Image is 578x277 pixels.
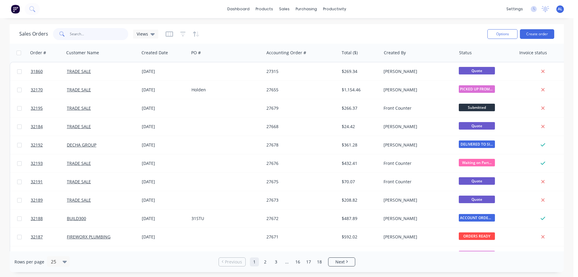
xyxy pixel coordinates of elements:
[224,5,253,14] a: dashboard
[266,160,333,166] div: 27676
[459,140,495,148] span: DELIVERED TO SI...
[459,196,495,203] span: Quote
[342,50,358,56] div: Total ($)
[342,216,377,222] div: $487.89
[384,105,450,111] div: Front Counter
[142,197,187,203] div: [DATE]
[31,216,43,222] span: 32188
[14,259,44,265] span: Rows per page
[191,87,258,93] div: Holden
[142,234,187,240] div: [DATE]
[225,259,242,265] span: Previous
[19,31,48,37] h1: Sales Orders
[31,124,43,130] span: 32184
[142,124,187,130] div: [DATE]
[459,232,495,240] span: ORDERS READY
[342,197,377,203] div: $208.82
[142,179,187,185] div: [DATE]
[31,228,67,246] a: 32187
[266,105,333,111] div: 27679
[266,216,333,222] div: 27672
[342,179,377,185] div: $70.07
[31,136,67,154] a: 32192
[141,50,168,56] div: Created Date
[459,67,495,74] span: Quote
[384,234,450,240] div: [PERSON_NAME]
[459,159,495,166] span: Waiting on Part...
[67,68,91,74] a: TRADE SALE
[67,124,91,129] a: TRADE SALE
[276,5,293,14] div: sales
[142,160,187,166] div: [DATE]
[137,31,148,37] span: Views
[293,5,320,14] div: purchasing
[459,50,472,56] div: Status
[328,259,355,265] a: Next page
[31,154,67,172] a: 32193
[31,179,43,185] span: 32191
[342,87,377,93] div: $1,154.46
[519,50,547,56] div: Invoice status
[67,179,91,184] a: TRADE SALE
[31,68,43,74] span: 31860
[315,257,324,266] a: Page 18
[67,234,110,240] a: FIREWORX PLUMBING
[342,142,377,148] div: $361.28
[67,105,91,111] a: TRADE SALE
[266,142,333,148] div: 27678
[459,177,495,185] span: Quote
[67,197,91,203] a: TRADE SALE
[191,216,258,222] div: 31STU
[31,160,43,166] span: 32193
[142,68,187,74] div: [DATE]
[31,246,67,264] a: 32143
[266,179,333,185] div: 27675
[67,87,91,93] a: TRADE SALE
[31,191,67,209] a: 32189
[31,62,67,80] a: 31860
[31,234,43,240] span: 32187
[67,142,96,148] a: DECHA GROUP
[191,50,201,56] div: PO #
[31,87,43,93] span: 32170
[31,105,43,111] span: 32195
[31,209,67,228] a: 32188
[272,257,281,266] a: Page 3
[31,173,67,191] a: 32191
[335,259,345,265] span: Next
[487,29,517,39] button: Options
[282,257,291,266] a: Jump forward
[261,257,270,266] a: Page 2
[320,5,349,14] div: productivity
[459,251,495,258] span: PICKED UP FROM ...
[11,5,20,14] img: Factory
[266,234,333,240] div: 27671
[459,122,495,130] span: Quote
[219,259,245,265] a: Previous page
[266,197,333,203] div: 27673
[558,6,562,12] span: AL
[384,87,450,93] div: [PERSON_NAME]
[293,257,302,266] a: Page 16
[31,81,67,99] a: 32170
[342,234,377,240] div: $592.02
[304,257,313,266] a: Page 17
[67,216,86,221] a: BUILD300
[266,124,333,130] div: 27668
[216,257,358,266] ul: Pagination
[31,99,67,117] a: 32195
[384,197,450,203] div: [PERSON_NAME]
[142,142,187,148] div: [DATE]
[30,50,46,56] div: Order #
[31,142,43,148] span: 32192
[31,197,43,203] span: 32189
[384,68,450,74] div: [PERSON_NAME]
[142,87,187,93] div: [DATE]
[31,118,67,136] a: 32184
[142,105,187,111] div: [DATE]
[70,28,129,40] input: Search...
[384,160,450,166] div: Front Counter
[66,50,99,56] div: Customer Name
[342,124,377,130] div: $24.42
[266,50,306,56] div: Accounting Order #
